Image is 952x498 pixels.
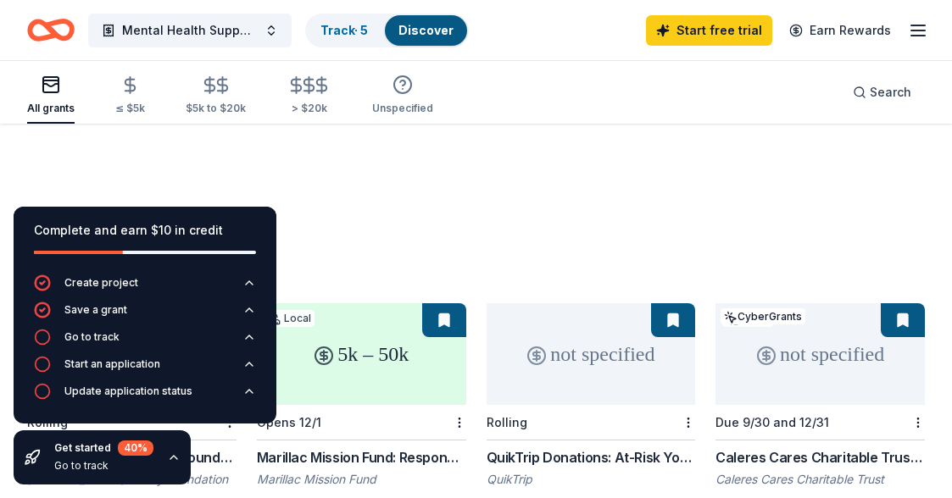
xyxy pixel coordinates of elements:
[64,357,160,371] div: Start an application
[715,303,925,405] div: not specified
[487,447,696,468] div: QuikTrip Donations: At-Risk Youth and Early Childhood Education
[64,303,127,317] div: Save a grant
[287,102,331,115] div: > $20k
[27,102,75,115] div: All grants
[118,440,153,456] div: 40 %
[54,459,153,473] div: Go to track
[398,23,454,37] a: Discover
[487,471,696,488] div: QuikTrip
[779,15,901,46] a: Earn Rewards
[257,447,466,468] div: Marillac Mission Fund: Responsive Grants
[64,276,138,290] div: Create project
[715,447,925,468] div: Caleres Cares Charitable Trust Grants
[122,20,258,41] span: Mental Health Support for Grieving Kids and Families
[257,303,466,405] div: 5k – 50k
[305,14,469,47] button: Track· 5Discover
[721,308,805,324] div: CyberGrants
[88,14,292,47] button: Mental Health Support for Grieving Kids and Families
[839,75,925,109] button: Search
[34,329,256,356] button: Go to track
[34,274,256,302] button: Create project
[64,385,192,398] div: Update application status
[715,415,829,429] div: Due 9/30 and 12/31
[646,15,772,46] a: Start free trial
[34,302,256,329] button: Save a grant
[487,415,527,429] div: Rolling
[186,102,246,115] div: $5k to $20k
[287,69,331,124] button: > $20k
[186,69,246,124] button: $5k to $20k
[34,383,256,410] button: Update application status
[870,82,911,102] span: Search
[27,10,75,50] a: Home
[487,303,696,405] div: not specified
[34,356,256,383] button: Start an application
[64,330,120,344] div: Go to track
[715,471,925,488] div: Caleres Cares Charitable Trust
[34,220,256,241] div: Complete and earn $10 in credit
[115,102,145,115] div: ≤ $5k
[372,68,433,124] button: Unspecified
[257,471,466,488] div: Marillac Mission Fund
[54,440,153,456] div: Get started
[372,102,433,115] div: Unspecified
[320,23,368,37] a: Track· 5
[27,68,75,124] button: All grants
[115,69,145,124] button: ≤ $5k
